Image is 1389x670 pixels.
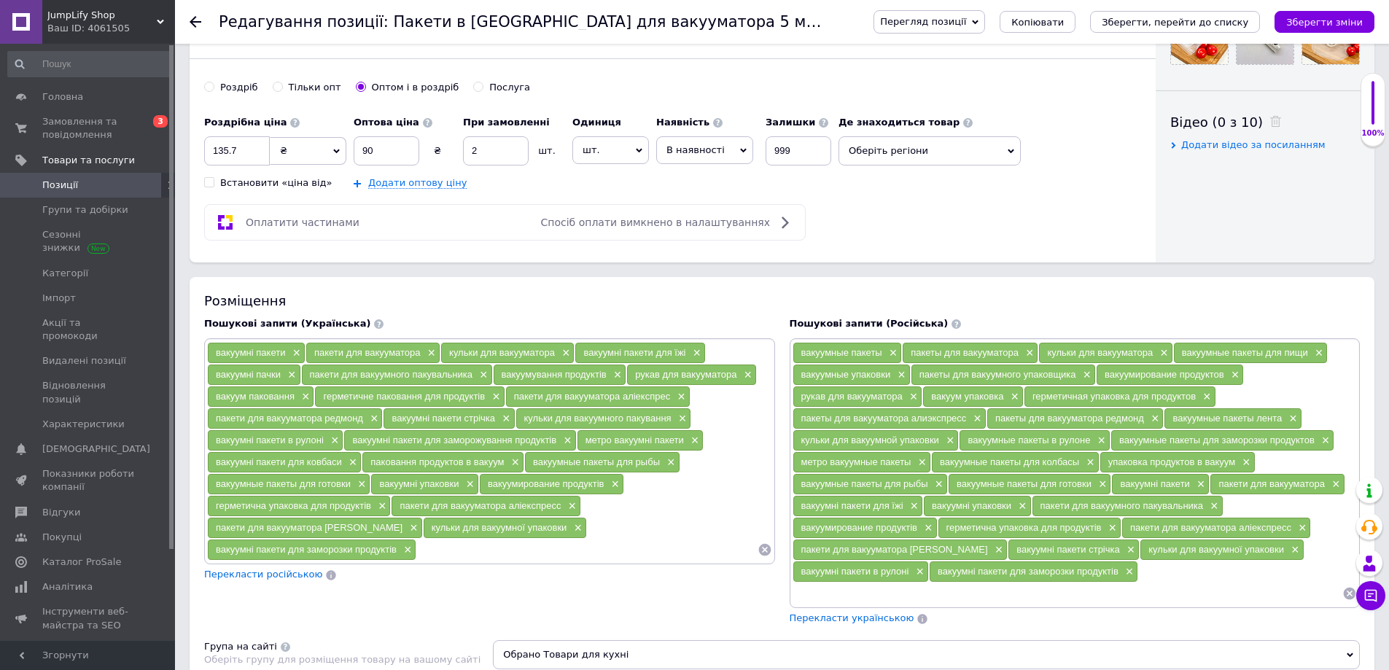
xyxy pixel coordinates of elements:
[766,136,831,165] input: -
[801,435,939,445] span: кульки для вакуумной упаковки
[368,177,467,189] a: Додати оптову ціну
[931,391,1003,402] span: вакуум упаковка
[42,203,128,217] span: Групи та добірки
[894,369,906,381] span: ×
[216,413,363,424] span: пакети для вакууматора редмонд
[44,62,416,77] li: Ширина пакету: 250 мм;
[801,391,903,402] span: рукав для вакууматора
[1295,522,1307,534] span: ×
[42,179,78,192] span: Позиції
[42,228,135,254] span: Сезонні знижки
[15,77,100,90] strong: Преимущества:
[946,522,1102,533] span: герметична упаковка для продуктів
[204,318,370,329] span: Пошукові запити (Українська)
[688,435,699,447] span: ×
[790,612,914,623] span: Перекласти українською
[943,435,954,447] span: ×
[7,51,172,77] input: Пошук
[1361,73,1385,147] div: 100% Якість заповнення
[392,413,495,424] span: вакуумні пакети стрічка
[801,478,928,489] span: вакуумные пакеты для рыбы
[1120,478,1189,489] span: вакуумні пакети
[47,9,157,22] span: JumpLify Shop
[204,640,277,653] div: Група на сайті
[801,456,911,467] span: метро вакуумные пакеты
[911,347,1019,358] span: пакеты для вакууматора
[1172,413,1282,424] span: вакуумные пакеты лента
[1361,128,1385,139] div: 100%
[42,292,76,305] span: Імпорт
[42,443,150,456] span: [DEMOGRAPHIC_DATA]
[489,391,500,403] span: ×
[524,413,672,424] span: кульки для вакуумного пакування
[839,117,960,128] b: Де знаходиться товар
[1095,478,1107,491] span: ×
[666,144,725,155] span: В наявності
[44,178,416,193] li: Подходят для замораживания;
[463,116,565,129] label: При замовленні
[462,478,474,491] span: ×
[47,22,175,35] div: Ваш ID: 4061505
[689,347,701,359] span: ×
[44,77,416,93] li: Довжина пакета: 5 м;
[488,478,604,489] span: вакуумирование продуктів
[801,544,988,555] span: пакети для вакууматора [PERSON_NAME]
[400,500,561,511] span: пакети для вакууматора аліекспресс
[656,117,709,128] b: Наявність
[572,116,649,129] label: Одиниця
[938,566,1118,577] span: вакуумні пакети для заморозки продуктів
[1105,369,1224,380] span: вакуумирование продуктов
[507,456,519,469] span: ×
[204,654,480,665] span: Оберіть групу для розміщення товару на вашому сайті
[970,413,981,425] span: ×
[327,435,339,447] span: ×
[44,17,416,32] li: Тип: пакети для вакуумації / вакуумні пакети для продуктів;
[1148,413,1159,425] span: ×
[354,117,419,128] b: Оптова ціна
[42,506,80,519] span: Відгуки
[42,467,135,494] span: Показники роботи компанії
[42,556,121,569] span: Каталог ProSale
[476,369,488,381] span: ×
[886,347,898,359] span: ×
[1032,391,1196,402] span: герметичная упаковка для продуктов
[1007,391,1019,403] span: ×
[1199,391,1211,403] span: ×
[220,176,332,190] div: Встановити «ціна від»
[1011,17,1064,28] span: Копіювати
[541,217,770,228] span: Спосіб оплати вимкнено в налаштуваннях
[502,369,607,380] span: вакуумування продуктів
[968,435,1090,445] span: вакуумные пакеты в рулоне
[1090,11,1260,33] button: Зберегти, перейти до списку
[379,478,459,489] span: вакуумні упаковки
[1218,478,1325,489] span: пакети для вакууматора
[370,456,504,467] span: паковання продуктов в вакуум
[449,347,555,358] span: кульки для вакууматора
[216,478,351,489] span: вакуумные пакеты для готовки
[1124,544,1135,556] span: ×
[489,81,530,94] div: Послуга
[43,15,418,65] strong: Вакуумные пакеты создают идеальные условия для долгосрочного хранения продуктов, предотвращая раз...
[42,90,83,104] span: Головна
[514,391,671,402] span: пакети для вакууматора аліекспрес
[216,544,397,555] span: вакуумні пакети для заморозки продуктів
[1094,435,1105,447] span: ×
[1285,413,1297,425] span: ×
[419,144,456,157] div: ₴
[204,292,1360,310] div: Розміщення
[766,117,815,128] b: Залишки
[839,136,1021,165] span: Оберіть регіони
[493,640,1360,669] span: Обрано Товари для кухні
[400,544,412,556] span: ×
[190,16,201,28] div: Повернутися назад
[298,391,310,403] span: ×
[1312,347,1323,359] span: ×
[995,413,1144,424] span: пакеты для вакууматора редмонд
[790,318,949,329] span: Пошукові запити (Російська)
[1194,478,1205,491] span: ×
[907,500,919,513] span: ×
[354,478,366,491] span: ×
[1181,139,1326,150] span: Додати відео за посиланням
[674,391,685,403] span: ×
[1016,544,1120,555] span: вакуумні пакети стрічка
